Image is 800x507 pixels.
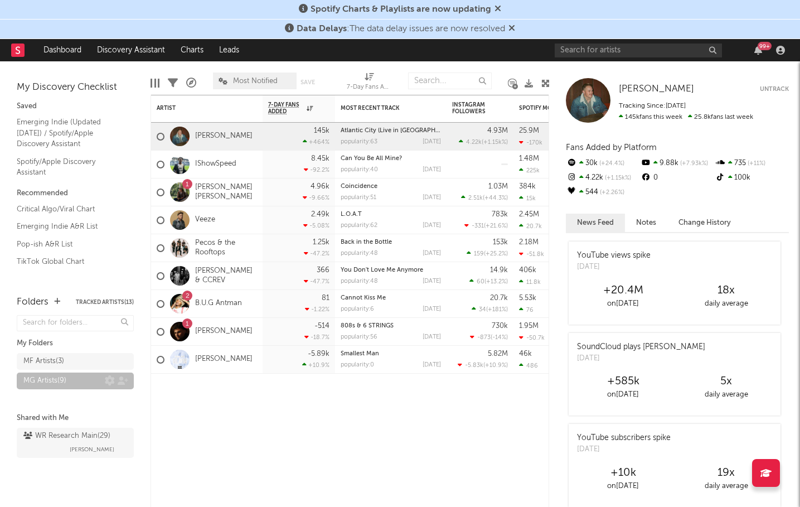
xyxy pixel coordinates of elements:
span: Spotify Charts & Playlists are now updating [311,5,491,14]
div: on [DATE] [571,297,675,311]
div: popularity: 48 [341,278,378,284]
div: 735 [715,156,789,171]
span: 2.51k [468,195,483,201]
a: Can You Be All Mine? [341,156,402,162]
div: Edit Columns [151,67,159,99]
a: [PERSON_NAME] [195,327,253,336]
div: 1.48M [519,155,539,162]
div: [DATE] [423,250,441,257]
div: [DATE] [423,223,441,229]
div: 808s & 6 STRINGS [341,323,441,329]
span: Data Delays [297,25,347,33]
div: Smallest Man [341,351,441,357]
div: 145k [314,127,329,134]
div: ( ) [464,222,508,229]
span: +1.15k % [603,175,631,181]
div: +10k [571,466,675,480]
button: 99+ [754,46,762,55]
div: ( ) [469,278,508,285]
div: popularity: 51 [341,195,376,201]
span: 60 [477,279,484,285]
div: ( ) [472,306,508,313]
div: 9.88k [640,156,714,171]
span: +44.3 % [484,195,506,201]
div: ( ) [470,334,508,341]
div: YouTube subscribers spike [577,432,671,444]
div: L.O.A.T [341,211,441,218]
div: My Folders [17,337,134,350]
span: +13.2 % [486,279,506,285]
div: ( ) [461,194,508,201]
div: 1.95M [519,322,539,330]
div: 2.18M [519,239,539,246]
div: 406k [519,267,536,274]
div: Can You Be All Mine? [341,156,441,162]
a: Emerging Indie (Updated [DATE]) / Spotify/Apple Discovery Assistant [17,116,123,150]
button: Save [300,79,315,85]
div: Artist [157,105,240,112]
button: News Feed [566,214,625,232]
div: 4.22k [566,171,640,185]
div: 81 [322,294,329,302]
div: My Discovery Checklist [17,81,134,94]
div: ( ) [458,361,508,369]
div: daily average [675,297,778,311]
span: -14 % [492,335,506,341]
a: Smallest Man [341,351,379,357]
a: You Don't Love Me Anymore [341,267,423,273]
button: Untrack [760,84,789,95]
a: Dashboard [36,39,89,61]
div: Instagram Followers [452,102,491,115]
div: 30k [566,156,640,171]
div: [DATE] [423,195,441,201]
a: Leads [211,39,247,61]
div: 1.03M [488,183,508,190]
div: +464 % [303,138,329,146]
div: popularity: 62 [341,223,377,229]
div: Saved [17,100,134,113]
span: +1.15k % [483,139,506,146]
div: 99 + [758,42,772,50]
a: Critical Algo/Viral Chart [17,203,123,215]
div: 544 [566,185,640,200]
span: +181 % [488,307,506,313]
span: +2.26 % [598,190,624,196]
span: 4.22k [466,139,482,146]
div: [DATE] [577,262,651,273]
div: 20.7k [519,223,542,230]
div: -170k [519,139,542,146]
div: 11.8k [519,278,541,286]
div: -9.66 % [303,194,329,201]
a: Back in the Bottle [341,239,392,245]
div: -50.7k [519,334,545,341]
div: 4.96k [311,183,329,190]
div: on [DATE] [571,480,675,493]
div: 366 [317,267,329,274]
button: Change History [667,214,742,232]
div: 7-Day Fans Added (7-Day Fans Added) [347,81,391,94]
span: +25.2 % [486,251,506,257]
div: -1.22 % [305,306,329,313]
a: Pop-ish A&R List [17,238,123,250]
div: Coincidence [341,184,441,190]
input: Search for folders... [17,315,134,331]
div: Shared with Me [17,412,134,425]
div: 4.93M [487,127,508,134]
div: daily average [675,480,778,493]
div: Recommended [17,187,134,200]
div: -514 [314,322,329,330]
span: 7-Day Fans Added [268,102,304,115]
div: daily average [675,388,778,402]
span: Dismiss [508,25,515,33]
div: 486 [519,362,538,369]
a: Pecos & the Rooftops [195,239,257,258]
div: 783k [492,211,508,218]
span: [PERSON_NAME] [70,443,114,456]
div: MF Artists ( 3 ) [23,355,64,368]
a: MF Artists(3) [17,353,134,370]
span: +21.6 % [486,223,506,229]
span: -873 [477,335,491,341]
span: : The data delay issues are now resolved [297,25,505,33]
div: [DATE] [423,306,441,312]
div: on [DATE] [571,388,675,402]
